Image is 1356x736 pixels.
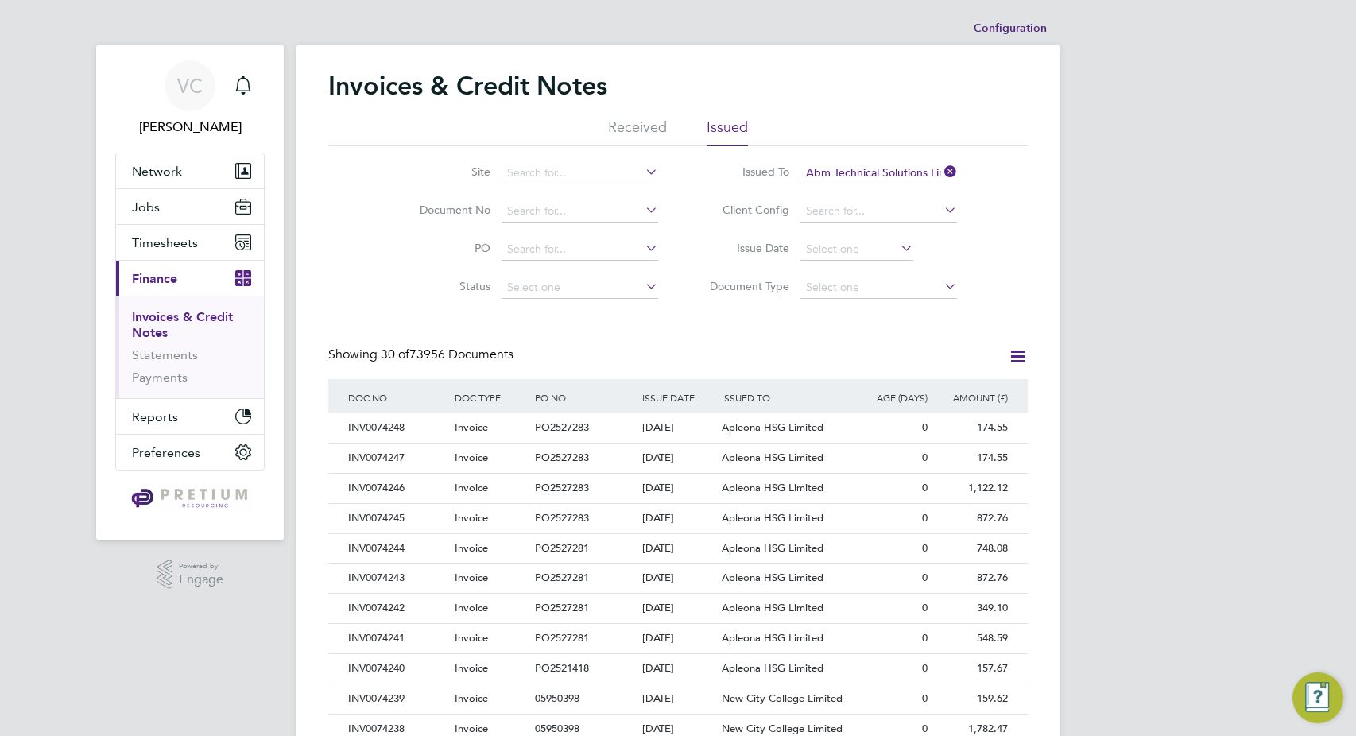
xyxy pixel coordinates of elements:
[638,654,719,684] div: [DATE]
[722,571,823,584] span: Apleona HSG Limited
[922,661,928,675] span: 0
[922,451,928,464] span: 0
[638,474,719,503] div: [DATE]
[535,722,579,735] span: 05950398
[535,541,589,555] span: PO2527281
[455,511,488,525] span: Invoice
[399,279,490,293] label: Status
[722,481,823,494] span: Apleona HSG Limited
[116,296,264,398] div: Finance
[399,165,490,179] label: Site
[638,379,719,416] div: ISSUE DATE
[638,413,719,443] div: [DATE]
[535,691,579,705] span: 05950398
[638,624,719,653] div: [DATE]
[344,379,451,416] div: DOC NO
[535,601,589,614] span: PO2527281
[455,571,488,584] span: Invoice
[638,594,719,623] div: [DATE]
[115,60,265,137] a: VC[PERSON_NAME]
[800,238,913,261] input: Select one
[127,486,252,512] img: pretium-logo-retina.png
[638,504,719,533] div: [DATE]
[502,238,658,261] input: Search for...
[851,379,932,416] div: AGE (DAYS)
[344,594,451,623] div: INV0074242
[451,379,531,416] div: DOC TYPE
[722,451,823,464] span: Apleona HSG Limited
[116,435,264,470] button: Preferences
[399,241,490,255] label: PO
[502,200,658,223] input: Search for...
[344,624,451,653] div: INV0074241
[698,165,789,179] label: Issued To
[157,560,224,590] a: Powered byEngage
[922,420,928,434] span: 0
[96,45,284,540] nav: Main navigation
[455,451,488,464] span: Invoice
[535,631,589,645] span: PO2527281
[722,601,823,614] span: Apleona HSG Limited
[344,684,451,714] div: INV0074239
[722,661,823,675] span: Apleona HSG Limited
[638,534,719,564] div: [DATE]
[116,189,264,224] button: Jobs
[722,541,823,555] span: Apleona HSG Limited
[922,511,928,525] span: 0
[707,118,748,146] li: Issued
[722,722,843,735] span: New City College Limited
[638,684,719,714] div: [DATE]
[132,271,177,286] span: Finance
[722,511,823,525] span: Apleona HSG Limited
[344,444,451,473] div: INV0074247
[535,511,589,525] span: PO2527283
[638,444,719,473] div: [DATE]
[132,199,160,215] span: Jobs
[455,601,488,614] span: Invoice
[932,624,1012,653] div: 548.59
[344,564,451,593] div: INV0074243
[722,631,823,645] span: Apleona HSG Limited
[718,379,851,416] div: ISSUED TO
[344,504,451,533] div: INV0074245
[722,420,823,434] span: Apleona HSG Limited
[922,571,928,584] span: 0
[455,541,488,555] span: Invoice
[116,261,264,296] button: Finance
[116,225,264,260] button: Timesheets
[922,601,928,614] span: 0
[132,235,198,250] span: Timesheets
[455,722,488,735] span: Invoice
[531,379,637,416] div: PO NO
[974,13,1047,45] li: Configuration
[455,661,488,675] span: Invoice
[932,684,1012,714] div: 159.62
[932,534,1012,564] div: 748.08
[132,164,182,179] span: Network
[800,200,957,223] input: Search for...
[344,534,451,564] div: INV0074244
[922,631,928,645] span: 0
[608,118,667,146] li: Received
[922,481,928,494] span: 0
[932,654,1012,684] div: 157.67
[698,279,789,293] label: Document Type
[455,631,488,645] span: Invoice
[535,661,589,675] span: PO2521418
[922,541,928,555] span: 0
[1292,672,1343,723] button: Engage Resource Center
[344,654,451,684] div: INV0074240
[116,399,264,434] button: Reports
[922,691,928,705] span: 0
[932,504,1012,533] div: 872.76
[177,76,203,96] span: VC
[535,451,589,464] span: PO2527283
[455,420,488,434] span: Invoice
[132,347,198,362] a: Statements
[932,413,1012,443] div: 174.55
[328,347,517,363] div: Showing
[932,474,1012,503] div: 1,122.12
[698,203,789,217] label: Client Config
[132,409,178,424] span: Reports
[800,277,957,299] input: Select one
